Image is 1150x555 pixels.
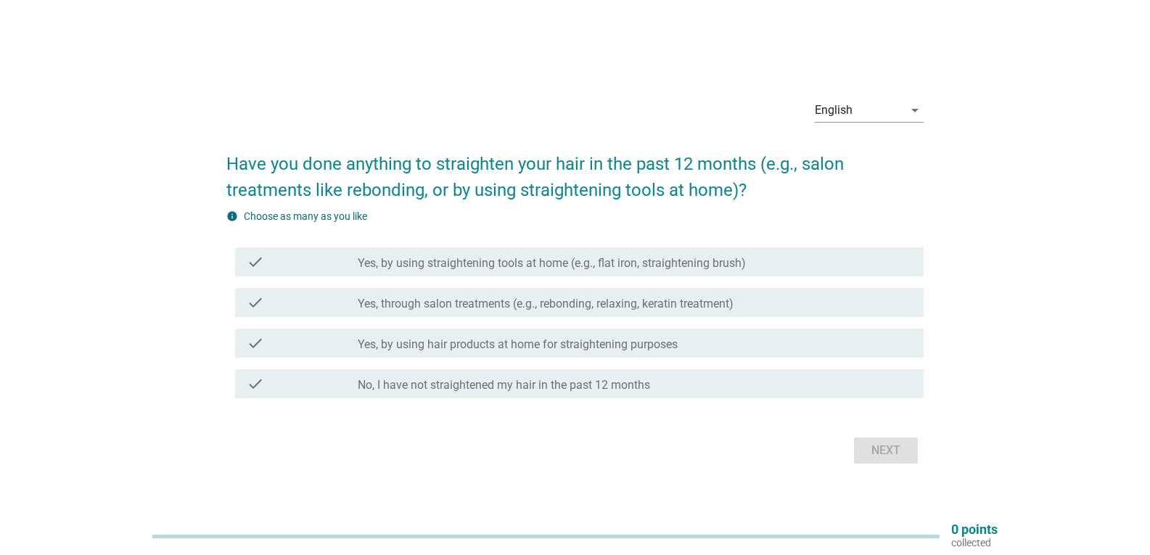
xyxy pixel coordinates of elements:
[247,375,264,392] i: check
[951,523,998,536] p: 0 points
[247,334,264,352] i: check
[358,378,650,392] label: No, I have not straightened my hair in the past 12 months
[226,136,924,203] h2: Have you done anything to straighten your hair in the past 12 months (e.g., salon treatments like...
[951,536,998,549] p: collected
[358,297,734,311] label: Yes, through salon treatments (e.g., rebonding, relaxing, keratin treatment)
[244,210,367,222] label: Choose as many as you like
[815,104,853,117] div: English
[226,210,238,222] i: info
[358,337,678,352] label: Yes, by using hair products at home for straightening purposes
[906,102,924,119] i: arrow_drop_down
[247,253,264,271] i: check
[247,294,264,311] i: check
[358,256,746,271] label: Yes, by using straightening tools at home (e.g., flat iron, straightening brush)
